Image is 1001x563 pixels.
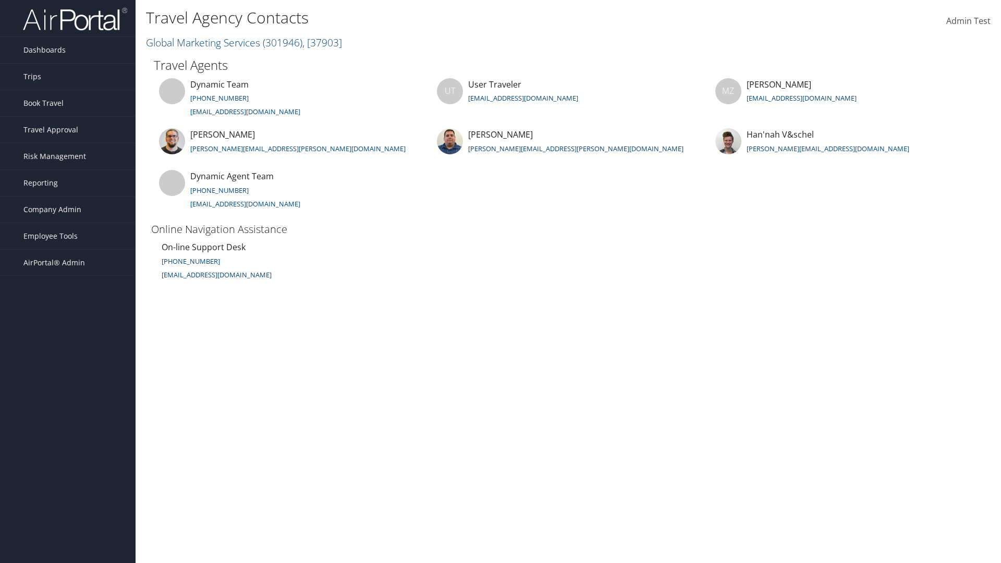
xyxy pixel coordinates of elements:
img: airportal-logo.png [23,7,127,31]
a: [PHONE_NUMBER] [190,93,249,103]
span: Employee Tools [23,223,78,249]
span: Dynamic Agent Team [190,170,274,182]
a: [PERSON_NAME][EMAIL_ADDRESS][PERSON_NAME][DOMAIN_NAME] [468,144,683,153]
a: [EMAIL_ADDRESS][DOMAIN_NAME] [162,268,272,280]
h1: Travel Agency Contacts [146,7,709,29]
div: UT [437,78,463,104]
img: hannah-vaschel.jpg [715,128,741,154]
span: ( 301946 ) [263,35,302,50]
small: [EMAIL_ADDRESS][DOMAIN_NAME] [162,270,272,279]
a: Global Marketing Services [146,35,342,50]
span: Company Admin [23,197,81,223]
span: Travel Approval [23,117,78,143]
span: [PERSON_NAME] [468,129,533,140]
span: User Traveler [468,79,521,90]
span: [PERSON_NAME] [190,129,255,140]
a: [EMAIL_ADDRESS][DOMAIN_NAME] [190,199,300,209]
span: Dynamic Team [190,79,249,90]
img: kyle-casazza.jpg [437,128,463,154]
h3: Online Navigation Assistance [151,222,353,237]
a: [EMAIL_ADDRESS][DOMAIN_NAME] [468,93,578,103]
span: Risk Management [23,143,86,169]
a: [PERSON_NAME][EMAIL_ADDRESS][PERSON_NAME][DOMAIN_NAME] [190,144,406,153]
div: MZ [715,78,741,104]
a: [PHONE_NUMBER] [162,256,220,266]
a: [EMAIL_ADDRESS][DOMAIN_NAME] [747,93,857,103]
a: [PHONE_NUMBER] [190,186,249,195]
a: Admin Test [946,5,991,38]
span: Trips [23,64,41,90]
span: AirPortal® Admin [23,250,85,276]
span: Admin Test [946,15,991,27]
span: [PERSON_NAME] [747,79,811,90]
h2: Travel Agents [154,56,983,74]
span: , [ 37903 ] [302,35,342,50]
span: Dashboards [23,37,66,63]
span: Book Travel [23,90,64,116]
img: jeff-curtis.jpg [159,128,185,154]
a: [PERSON_NAME][EMAIL_ADDRESS][DOMAIN_NAME] [747,144,909,153]
span: Han'nah V&schel [747,129,814,140]
span: On-line Support Desk [162,241,246,253]
span: Reporting [23,170,58,196]
a: [EMAIL_ADDRESS][DOMAIN_NAME] [190,107,300,116]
